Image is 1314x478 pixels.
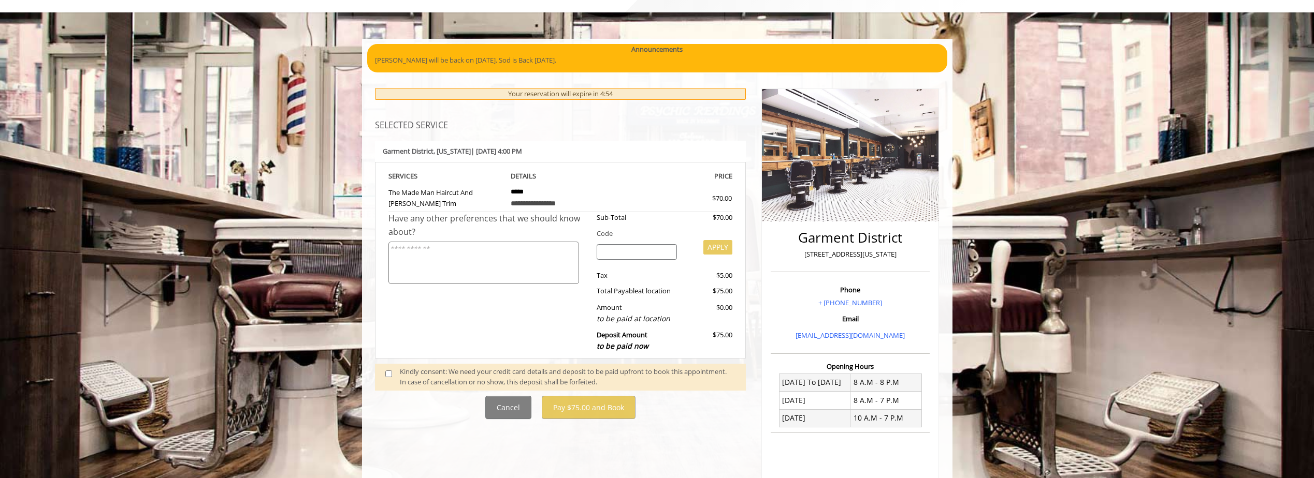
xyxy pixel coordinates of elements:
span: at location [638,286,671,295]
div: Total Payable [589,286,685,296]
h2: Garment District [773,230,927,245]
td: 8 A.M - 7 P.M [850,392,922,409]
div: $0.00 [685,302,732,324]
div: Sub-Total [589,212,685,223]
div: $70.00 [685,212,732,223]
div: $75.00 [685,286,732,296]
td: [DATE] [779,392,850,409]
div: Kindly consent: We need your credit card details and deposit to be paid upfront to book this appo... [400,366,735,388]
p: [STREET_ADDRESS][US_STATE] [773,249,927,260]
button: Cancel [485,396,531,419]
div: $5.00 [685,270,732,281]
div: Code [589,228,732,239]
h3: Phone [773,286,927,293]
td: 10 A.M - 7 P.M [850,409,922,427]
span: S [414,171,417,181]
div: Your reservation will expire in 4:54 [375,88,746,100]
b: Deposit Amount [597,330,648,351]
div: $70.00 [675,193,732,204]
div: to be paid at location [597,313,677,324]
th: PRICE [618,170,733,182]
span: , [US_STATE] [434,146,471,156]
div: Have any other preferences that we should know about? [388,212,589,238]
a: + [PHONE_NUMBER] [818,298,882,307]
button: Pay $75.00 and Book [542,396,636,419]
td: [DATE] [779,409,850,427]
h3: Email [773,315,927,322]
span: to be paid now [597,341,648,351]
div: Amount [589,302,685,324]
div: Tax [589,270,685,281]
th: DETAILS [503,170,618,182]
td: 8 A.M - 8 P.M [850,374,922,391]
p: [PERSON_NAME] will be back on [DATE]. Sod is Back [DATE]. [375,55,940,66]
button: APPLY [703,240,732,255]
div: $75.00 [685,330,732,352]
h3: Opening Hours [771,363,930,370]
td: The Made Man Haircut And [PERSON_NAME] Trim [388,182,503,212]
td: [DATE] To [DATE] [779,374,850,391]
b: Announcements [631,44,683,55]
th: SERVICE [388,170,503,182]
h3: SELECTED SERVICE [375,121,746,130]
b: Garment District | [DATE] 4:00 PM [383,146,522,156]
a: [EMAIL_ADDRESS][DOMAIN_NAME] [796,331,905,340]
